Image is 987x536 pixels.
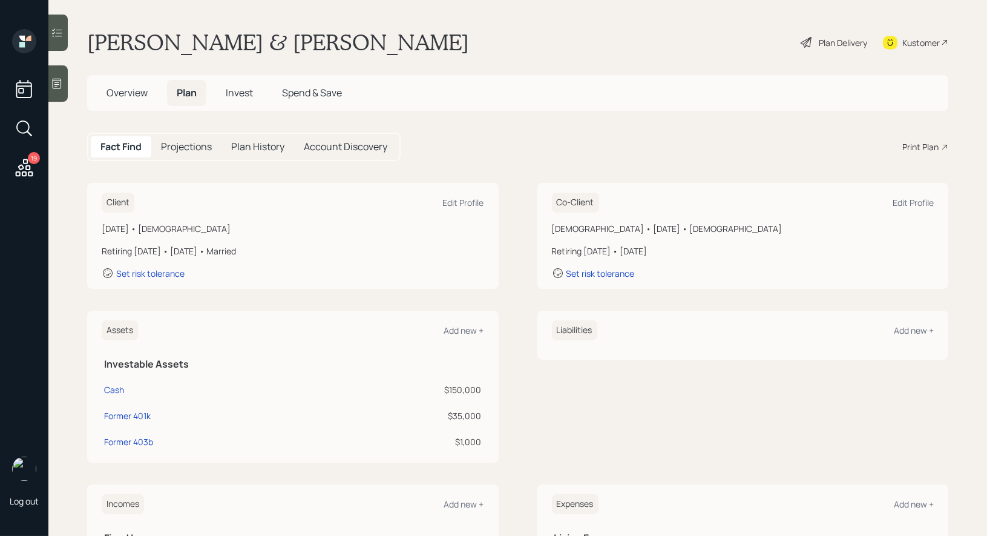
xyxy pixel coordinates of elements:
div: Edit Profile [893,197,934,208]
span: Overview [107,86,148,99]
div: [DEMOGRAPHIC_DATA] • [DATE] • [DEMOGRAPHIC_DATA] [552,222,934,235]
h6: Expenses [552,494,598,514]
div: Print Plan [902,141,939,153]
div: Retiring [DATE] • [DATE] • Married [102,245,484,257]
div: $35,000 [320,409,482,422]
div: 19 [28,152,40,164]
div: Add new + [894,325,934,336]
div: Plan Delivery [819,36,867,49]
div: Kustomer [902,36,940,49]
h1: [PERSON_NAME] & [PERSON_NAME] [87,29,469,56]
span: Invest [226,86,253,99]
h5: Account Discovery [304,141,387,153]
div: Set risk tolerance [116,268,185,279]
div: Add new + [444,498,484,510]
div: Cash [104,383,124,396]
div: $1,000 [320,435,482,448]
div: Add new + [444,325,484,336]
div: $150,000 [320,383,482,396]
h6: Client [102,193,134,213]
h5: Fact Find [100,141,142,153]
h6: Incomes [102,494,144,514]
div: Add new + [894,498,934,510]
div: Edit Profile [443,197,484,208]
h5: Investable Assets [104,359,482,370]
div: Log out [10,495,39,507]
div: [DATE] • [DEMOGRAPHIC_DATA] [102,222,484,235]
h5: Plan History [231,141,284,153]
div: Retiring [DATE] • [DATE] [552,245,934,257]
h5: Projections [161,141,212,153]
h6: Liabilities [552,320,597,340]
h6: Co-Client [552,193,599,213]
span: Spend & Save [282,86,342,99]
div: Former 403b [104,435,153,448]
div: Set risk tolerance [566,268,635,279]
h6: Assets [102,320,138,340]
img: treva-nostdahl-headshot.png [12,457,36,481]
div: Former 401k [104,409,151,422]
span: Plan [177,86,197,99]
